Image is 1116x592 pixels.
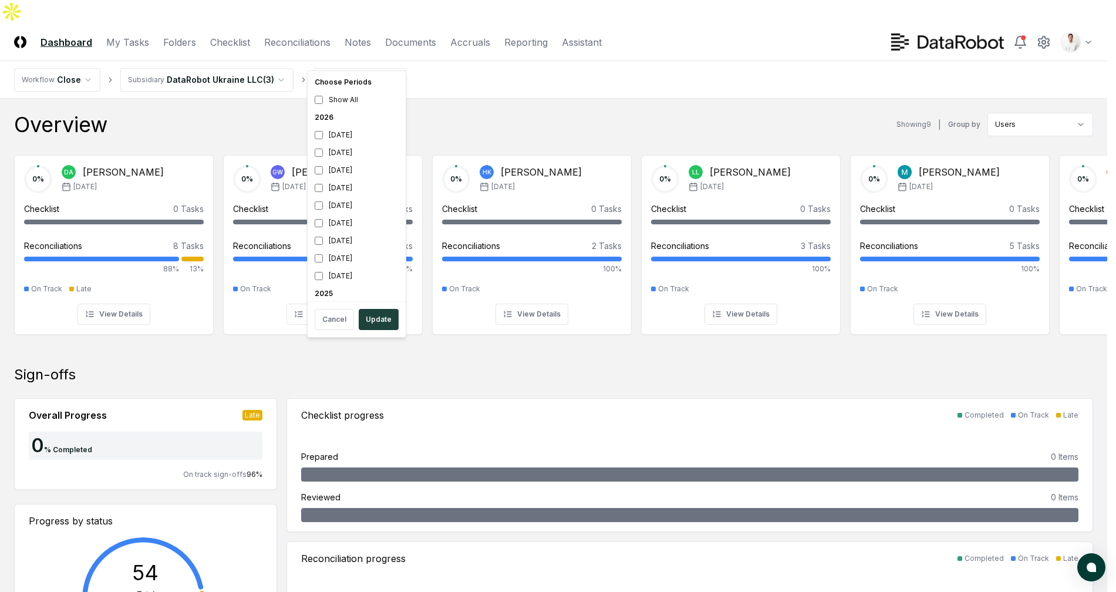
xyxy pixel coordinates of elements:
[310,179,403,197] div: [DATE]
[310,73,403,91] div: Choose Periods
[310,109,403,126] div: 2026
[310,162,403,179] div: [DATE]
[310,214,403,232] div: [DATE]
[359,309,399,330] button: Update
[310,126,403,144] div: [DATE]
[310,285,403,302] div: 2025
[310,232,403,250] div: [DATE]
[310,267,403,285] div: [DATE]
[310,197,403,214] div: [DATE]
[315,309,354,330] button: Cancel
[310,91,403,109] div: Show All
[310,144,403,162] div: [DATE]
[310,250,403,267] div: [DATE]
